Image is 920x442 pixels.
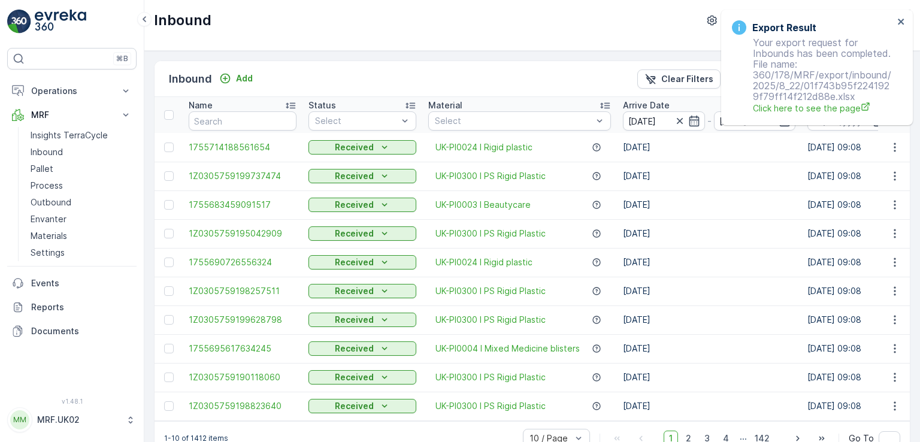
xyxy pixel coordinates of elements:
button: Received [308,255,416,270]
p: Inbound [154,11,211,30]
p: MRF.UK02 [37,414,120,426]
button: Received [308,370,416,385]
p: Received [335,400,374,412]
a: UK-PI0003 I Beautycare [435,199,531,211]
p: - [707,114,712,128]
a: UK-PI0300 I PS Rigid Plastic [435,314,546,326]
p: Material [428,99,462,111]
a: UK-PI0024 I Rigid plastic [435,141,532,153]
a: 1Z0305759198823640 [189,400,296,412]
a: 1Z0305759199737474 [189,170,296,182]
button: Received [308,198,416,212]
div: Toggle Row Selected [164,258,174,267]
p: Materials [31,230,67,242]
p: Received [335,285,374,297]
a: Events [7,271,137,295]
a: 1Z0305759199628798 [189,314,296,326]
a: 1755695617634245 [189,343,296,355]
a: Documents [7,319,137,343]
td: [DATE] [617,392,801,420]
a: UK-PI0300 I PS Rigid Plastic [435,228,546,240]
div: Toggle Row Selected [164,171,174,181]
a: Insights TerraCycle [26,127,137,144]
input: Search [189,111,296,131]
button: MRF [7,103,137,127]
a: Process [26,177,137,194]
td: [DATE] [617,162,801,190]
a: Materials [26,228,137,244]
button: Clear Filters [637,69,721,89]
p: Events [31,277,132,289]
a: UK-PI0300 I PS Rigid Plastic [435,400,546,412]
div: Toggle Row Selected [164,401,174,411]
p: Insights TerraCycle [31,129,108,141]
p: Arrive Date [623,99,670,111]
td: [DATE] [617,248,801,277]
p: Add [236,72,253,84]
td: [DATE] [617,277,801,305]
p: Received [335,314,374,326]
p: Received [335,228,374,240]
a: Settings [26,244,137,261]
p: Select [315,115,398,127]
a: 1755690726556324 [189,256,296,268]
p: Received [335,343,374,355]
p: Reports [31,301,132,313]
input: dd/mm/yyyy [714,111,796,131]
button: Received [308,226,416,241]
a: Pallet [26,161,137,177]
a: Click here to see the page [753,102,894,114]
button: Received [308,313,416,327]
a: 1Z0305759198257511 [189,285,296,297]
p: Settings [31,247,65,259]
p: Process [31,180,63,192]
div: Toggle Row Selected [164,315,174,325]
a: UK-PI0300 I PS Rigid Plastic [435,170,546,182]
a: UK-PI0300 I PS Rigid Plastic [435,371,546,383]
button: MMMRF.UK02 [7,407,137,432]
button: Received [308,284,416,298]
h3: Export Result [752,20,816,35]
a: 1Z0305759190118060 [189,371,296,383]
div: Toggle Row Selected [164,200,174,210]
p: Received [335,199,374,211]
p: Select [435,115,592,127]
button: Received [308,341,416,356]
input: dd/mm/yyyy [623,111,705,131]
p: Status [308,99,336,111]
p: Clear Filters [661,73,713,85]
button: Received [308,140,416,155]
div: Toggle Row Selected [164,286,174,296]
td: [DATE] [617,305,801,334]
p: Received [335,141,374,153]
td: [DATE] [617,190,801,219]
p: Name [189,99,213,111]
p: Documents [31,325,132,337]
p: Received [335,371,374,383]
a: Reports [7,295,137,319]
span: UK-PI0024 I Rigid plastic [435,256,532,268]
a: 1755714188561654 [189,141,296,153]
div: Toggle Row Selected [164,344,174,353]
p: ⌘B [116,54,128,63]
a: Inbound [26,144,137,161]
span: v 1.48.1 [7,398,137,405]
p: Operations [31,85,113,97]
div: Toggle Row Selected [164,373,174,382]
a: 1755683459091517 [189,199,296,211]
p: Your export request for Inbounds has been completed. File name: 360/178/MRF/export/inbound/2025/8... [732,37,894,114]
p: MRF [31,109,113,121]
p: Envanter [31,213,66,225]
